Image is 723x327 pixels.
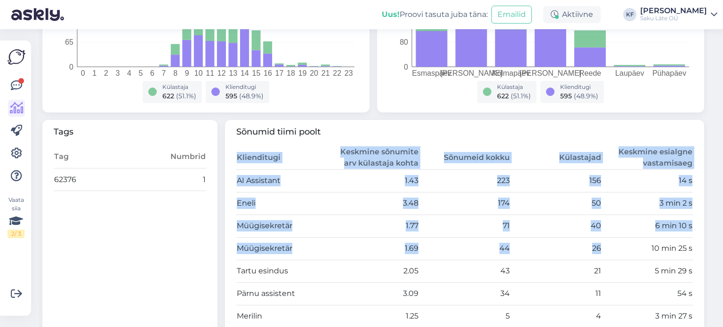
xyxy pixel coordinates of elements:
[510,260,602,282] td: 21
[236,237,328,260] td: Müügisekretär
[510,282,602,305] td: 11
[615,69,644,77] tspan: Laupäev
[510,146,602,170] th: Külastajad
[328,169,419,192] td: 1.43
[321,69,330,77] tspan: 21
[236,126,693,138] span: Sõnumid tiimi poolt
[185,69,189,77] tspan: 9
[640,15,707,22] div: Saku Läte OÜ
[511,92,531,100] span: ( 51.1 %)
[236,260,328,282] td: Tartu esindus
[412,69,451,77] tspan: Esmaspäev
[54,126,206,138] span: Tags
[510,215,602,237] td: 40
[510,237,602,260] td: 26
[602,237,693,260] td: 10 min 25 s
[602,146,693,170] th: Keskmine esialgne vastamisaeg
[602,192,693,215] td: 3 min 2 s
[543,6,601,23] div: Aktiivne
[194,69,203,77] tspan: 10
[652,69,686,77] tspan: Pühapäev
[328,260,419,282] td: 2.05
[640,7,707,15] div: [PERSON_NAME]
[404,63,408,71] tspan: 0
[419,260,510,282] td: 43
[162,83,196,91] div: Külastaja
[520,69,582,78] tspan: [PERSON_NAME]
[236,192,328,215] td: Eneli
[400,38,408,46] tspan: 80
[440,69,502,78] tspan: [PERSON_NAME]
[419,192,510,215] td: 174
[206,69,214,77] tspan: 11
[139,69,143,77] tspan: 5
[162,69,166,77] tspan: 7
[382,9,488,20] div: Proovi tasuta juba täna:
[162,92,174,100] span: 622
[497,92,509,100] span: 622
[8,230,24,238] div: 2 / 3
[328,215,419,237] td: 1.77
[54,168,168,191] td: 62376
[602,260,693,282] td: 5 min 29 s
[287,69,295,77] tspan: 18
[579,69,601,77] tspan: Reede
[229,69,237,77] tspan: 13
[225,83,264,91] div: Klienditugi
[150,69,154,77] tspan: 6
[333,69,341,77] tspan: 22
[236,169,328,192] td: AI Assistant
[225,92,237,100] span: 595
[623,8,636,21] div: KF
[310,69,318,77] tspan: 20
[491,6,532,24] button: Emailid
[65,38,73,46] tspan: 65
[419,169,510,192] td: 223
[492,69,530,77] tspan: Kolmapäev
[640,7,717,22] a: [PERSON_NAME]Saku Läte OÜ
[419,215,510,237] td: 71
[328,146,419,170] th: Keskmine sõnumite arv külastaja kohta
[328,282,419,305] td: 3.09
[168,146,206,168] th: Numbrid
[419,237,510,260] td: 44
[168,168,206,191] td: 1
[574,92,598,100] span: ( 48.9 %)
[127,69,131,77] tspan: 4
[8,48,25,66] img: Askly Logo
[560,92,572,100] span: 595
[239,92,264,100] span: ( 48.9 %)
[328,237,419,260] td: 1.69
[419,146,510,170] th: Sõnumeid kokku
[298,69,307,77] tspan: 19
[115,69,120,77] tspan: 3
[602,215,693,237] td: 6 min 10 s
[497,83,531,91] div: Külastaja
[419,282,510,305] td: 34
[104,69,108,77] tspan: 2
[382,10,400,19] b: Uus!
[241,69,249,77] tspan: 14
[8,196,24,238] div: Vaata siia
[328,192,419,215] td: 3.48
[275,69,284,77] tspan: 17
[176,92,196,100] span: ( 51.1 %)
[560,83,598,91] div: Klienditugi
[236,215,328,237] td: Müügisekretär
[54,146,168,168] th: Tag
[602,282,693,305] td: 54 s
[236,282,328,305] td: Pärnu assistent
[252,69,260,77] tspan: 15
[236,146,328,170] th: Klienditugi
[510,169,602,192] td: 156
[510,192,602,215] td: 50
[602,169,693,192] td: 14 s
[264,69,272,77] tspan: 16
[345,69,353,77] tspan: 23
[173,69,177,77] tspan: 8
[92,69,96,77] tspan: 1
[69,63,73,71] tspan: 0
[217,69,226,77] tspan: 12
[81,69,85,77] tspan: 0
